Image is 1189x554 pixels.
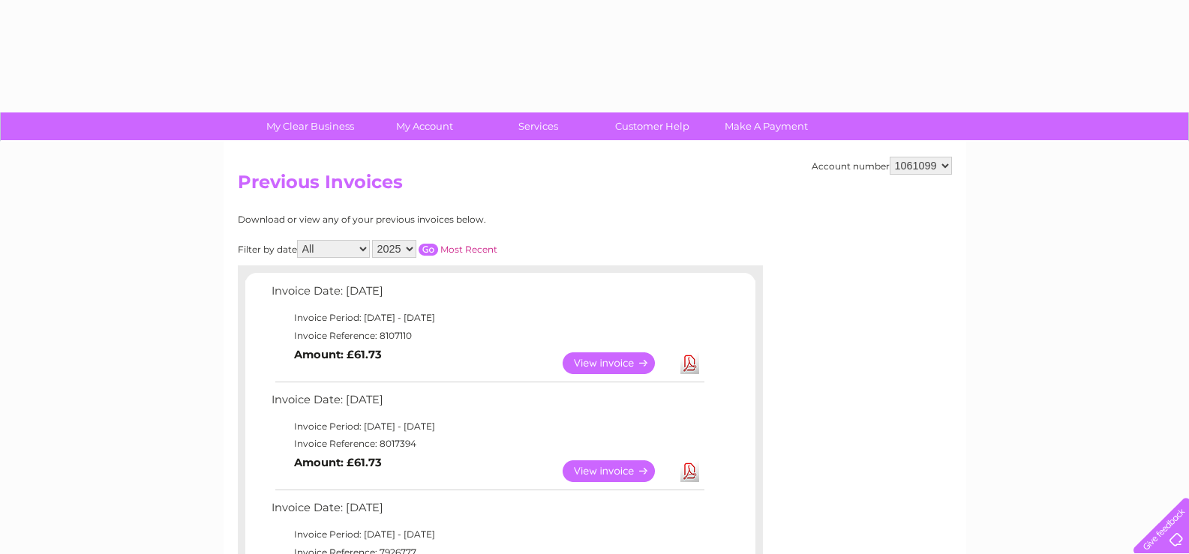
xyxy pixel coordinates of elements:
a: Download [680,460,699,482]
td: Invoice Period: [DATE] - [DATE] [268,418,707,436]
td: Invoice Period: [DATE] - [DATE] [268,309,707,327]
h2: Previous Invoices [238,172,952,200]
td: Invoice Date: [DATE] [268,390,707,418]
a: View [563,460,673,482]
div: Account number [812,157,952,175]
td: Invoice Date: [DATE] [268,281,707,309]
a: My Clear Business [248,112,372,140]
a: View [563,352,673,374]
a: Most Recent [440,244,497,255]
a: Download [680,352,699,374]
td: Invoice Period: [DATE] - [DATE] [268,526,707,544]
td: Invoice Reference: 8107110 [268,327,707,345]
a: Services [476,112,600,140]
b: Amount: £61.73 [294,456,382,469]
td: Invoice Date: [DATE] [268,498,707,526]
div: Filter by date [238,240,632,258]
td: Invoice Reference: 8017394 [268,435,707,453]
b: Amount: £61.73 [294,348,382,361]
a: Customer Help [590,112,714,140]
a: Make A Payment [704,112,828,140]
a: My Account [362,112,486,140]
div: Download or view any of your previous invoices below. [238,214,632,225]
